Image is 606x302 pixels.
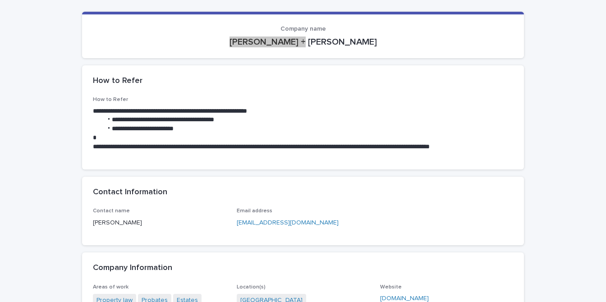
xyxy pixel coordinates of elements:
span: Areas of work [93,284,129,290]
span: Location(s) [237,284,266,290]
h2: Contact Information [93,188,167,197]
span: Website [380,284,402,290]
a: [EMAIL_ADDRESS][DOMAIN_NAME] [237,220,339,226]
span: Contact name [93,208,130,214]
h2: How to Refer [93,76,142,86]
span: Email address [237,208,272,214]
a: [DOMAIN_NAME] [380,295,429,302]
span: Company name [280,26,326,32]
h2: Company Information [93,263,172,273]
p: [PERSON_NAME] [93,218,226,228]
p: [PERSON_NAME] + [PERSON_NAME] [93,37,513,47]
span: How to Refer [93,97,128,102]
